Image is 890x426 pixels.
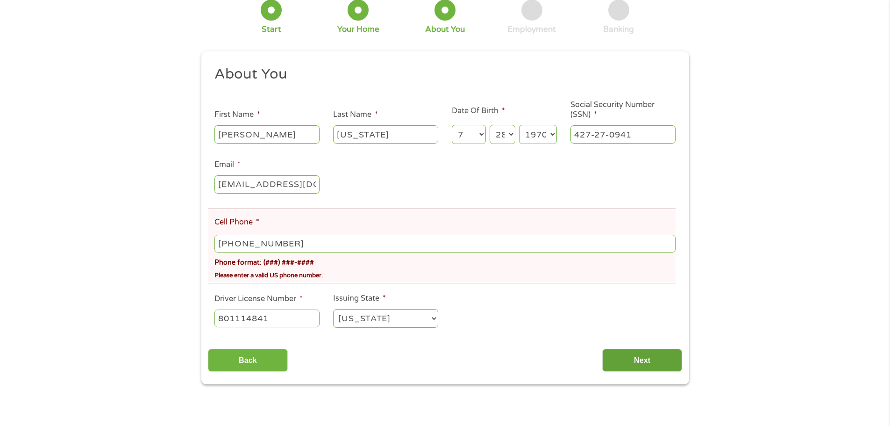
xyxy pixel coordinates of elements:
input: Back [208,349,288,372]
div: Start [262,24,281,35]
label: Issuing State [333,294,386,303]
input: Smith [333,125,438,143]
input: john@gmail.com [214,175,320,193]
label: Driver License Number [214,294,303,304]
label: Email [214,160,241,170]
h2: About You [214,65,669,84]
div: Your Home [337,24,379,35]
input: John [214,125,320,143]
div: Employment [507,24,556,35]
input: 078-05-1120 [570,125,676,143]
label: First Name [214,110,260,120]
label: Last Name [333,110,378,120]
label: Date Of Birth [452,106,505,116]
input: Next [602,349,682,372]
label: Social Security Number (SSN) [570,100,676,120]
div: About You [425,24,465,35]
div: Please enter a valid US phone number. [214,267,675,280]
input: (541) 754-3010 [214,235,675,253]
label: Cell Phone [214,217,259,227]
div: Banking [603,24,634,35]
div: Phone format: (###) ###-#### [214,254,675,268]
